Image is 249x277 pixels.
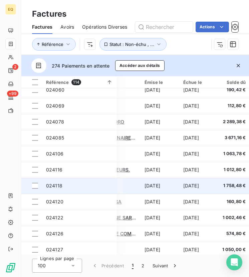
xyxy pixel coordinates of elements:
[32,38,76,51] button: Référence
[222,103,246,109] span: 112,80 €
[7,91,18,97] span: +99
[82,24,127,30] span: Opérations Diverses
[222,150,246,157] span: 1 063,78 €
[87,259,128,273] button: Précédent
[222,135,246,141] span: 3 671,16 €
[141,226,179,242] td: [DATE]
[179,178,218,194] td: [DATE]
[179,226,218,242] td: [DATE]
[138,259,148,273] button: 2
[179,210,218,226] td: [DATE]
[141,178,179,194] td: [DATE]
[71,79,81,85] span: 114
[99,38,167,51] button: Statut : Non-échu , ...
[32,8,66,20] h3: Factures
[46,167,62,172] span: 024116
[149,259,182,273] button: Suivant
[141,162,179,178] td: [DATE]
[141,82,179,98] td: [DATE]
[179,82,218,98] td: [DATE]
[141,114,179,130] td: [DATE]
[52,62,110,69] span: 274 Paiements en attente
[179,242,218,258] td: [DATE]
[145,80,175,85] div: Émise le
[115,60,165,71] button: Accéder aux détails
[46,199,63,204] span: 024120
[222,246,246,253] span: 1 050,00 €
[135,22,193,32] input: Rechercher
[46,247,63,252] span: 024127
[179,146,218,162] td: [DATE]
[141,98,179,114] td: [DATE]
[141,242,179,258] td: [DATE]
[196,22,229,32] button: Actions
[141,146,179,162] td: [DATE]
[222,182,246,189] span: 1 758,48 €
[46,215,63,220] span: 024122
[128,259,138,273] button: 1
[132,262,134,269] span: 1
[222,119,246,125] span: 2 289,38 €
[12,64,18,70] span: 2
[5,4,16,15] div: EQ
[179,98,218,114] td: [DATE]
[226,254,242,270] div: Open Intercom Messenger
[222,87,246,93] span: 190,42 €
[222,214,246,221] span: 1 002,46 €
[141,194,179,210] td: [DATE]
[46,135,64,140] span: 024085
[46,103,64,109] span: 024069
[38,262,46,269] span: 100
[222,80,246,85] div: Solde dû
[46,151,63,156] span: 024106
[5,262,16,273] img: Logo LeanPay
[46,87,64,93] span: 024060
[42,42,63,47] span: Référence
[179,162,218,178] td: [DATE]
[60,24,74,30] span: Avoirs
[46,119,64,125] span: 024078
[46,183,62,188] span: 024118
[222,230,246,237] span: 574,80 €
[222,166,246,173] span: 1 012,80 €
[179,194,218,210] td: [DATE]
[32,24,52,30] span: Factures
[109,42,154,47] span: Statut : Non-échu , ...
[179,130,218,146] td: [DATE]
[141,130,179,146] td: [DATE]
[46,231,63,236] span: 024126
[222,198,246,205] span: 160,80 €
[183,80,214,85] div: Échue le
[179,114,218,130] td: [DATE]
[141,210,179,226] td: [DATE]
[46,80,69,85] span: Référence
